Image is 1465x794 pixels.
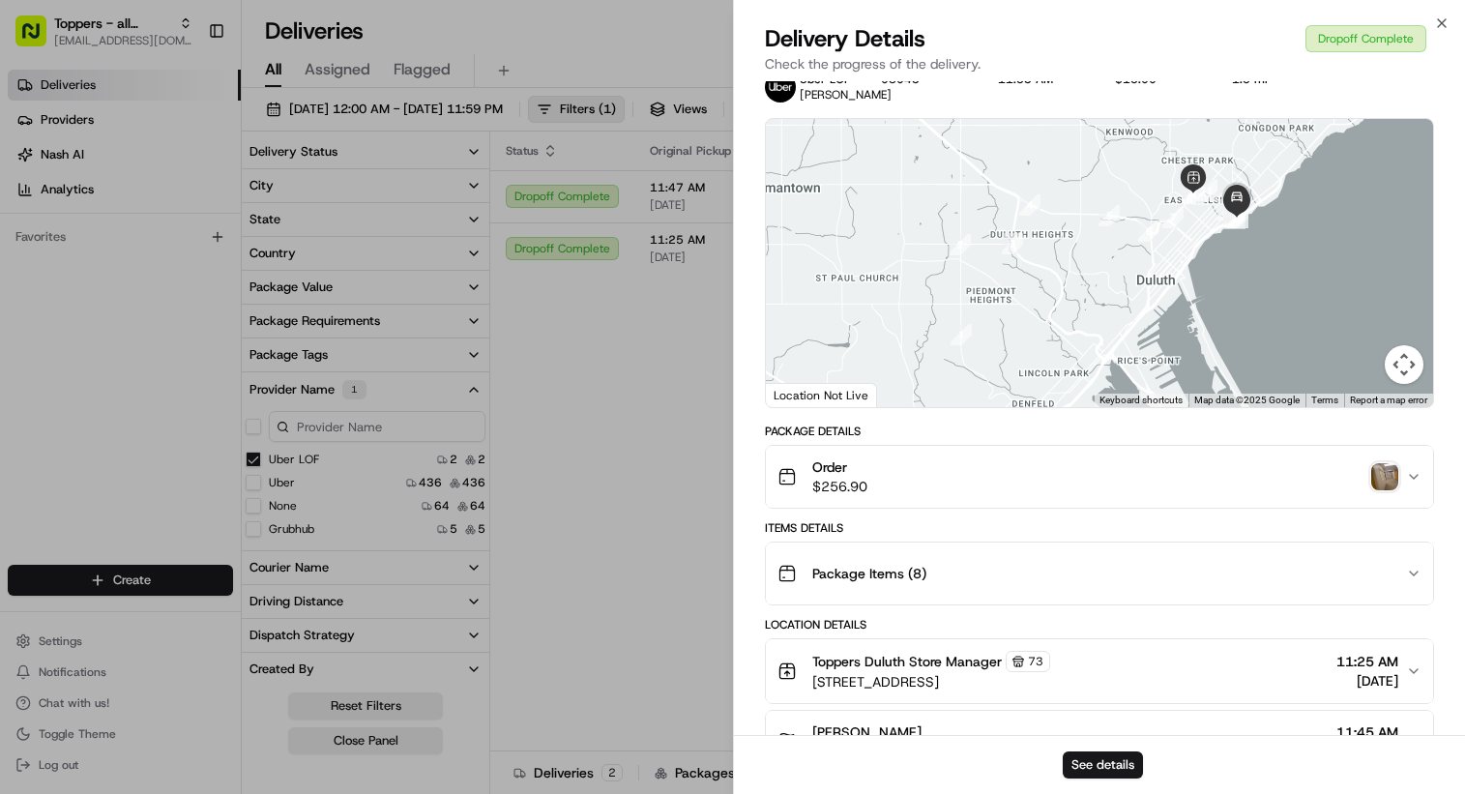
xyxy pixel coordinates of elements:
[765,54,1435,74] p: Check the progress of the delivery.
[192,480,234,494] span: Pylon
[766,383,877,407] div: Location Not Live
[1194,395,1300,405] span: Map data ©2025 Google
[771,382,835,407] img: Google
[136,479,234,494] a: Powered byPylon
[812,477,867,496] span: $256.90
[19,251,124,267] div: Past conversations
[765,424,1435,439] div: Package Details
[19,334,50,365] img: Angelique Valdez
[39,432,148,452] span: Knowledge Base
[19,434,35,450] div: 📗
[765,520,1435,536] div: Items Details
[765,617,1435,632] div: Location Details
[766,446,1434,508] button: Order$256.90photo_proof_of_delivery image
[1099,205,1120,226] div: 5
[766,543,1434,604] button: Package Items (8)
[766,711,1434,773] button: [PERSON_NAME]11:45 AM
[171,352,211,368] span: [DATE]
[812,564,926,583] span: Package Items ( 8 )
[1063,751,1143,779] button: See details
[950,234,971,255] div: 2
[19,185,54,220] img: 1736555255976-a54dd68f-1ca7-489b-9aae-adbdc363a1c4
[19,77,352,108] p: Welcome 👋
[1019,194,1040,216] div: 4
[50,125,319,145] input: Clear
[1223,207,1245,228] div: 13
[87,204,266,220] div: We're available if you need us!
[765,72,796,103] img: uber-new-logo.jpeg
[161,300,167,315] span: •
[87,185,317,204] div: Start new chat
[161,352,167,368] span: •
[1336,652,1398,671] span: 11:25 AM
[300,248,352,271] button: See all
[1385,345,1423,384] button: Map camera controls
[163,434,179,450] div: 💻
[812,457,867,477] span: Order
[1099,394,1183,407] button: Keyboard shortcuts
[1138,221,1159,242] div: 6
[156,425,318,459] a: 💻API Documentation
[1371,463,1398,490] img: photo_proof_of_delivery image
[39,353,54,368] img: 1736555255976-a54dd68f-1ca7-489b-9aae-adbdc363a1c4
[766,639,1434,703] button: Toppers Duluth Store Manager73[STREET_ADDRESS]11:25 AM[DATE]
[171,300,211,315] span: [DATE]
[1311,395,1338,405] a: Terms
[19,19,58,58] img: Nash
[60,352,157,368] span: [PERSON_NAME]
[1227,207,1248,228] div: 16
[41,185,75,220] img: 1738778727109-b901c2ba-d612-49f7-a14d-d897ce62d23f
[1002,233,1023,254] div: 3
[765,23,925,54] span: Delivery Details
[19,281,50,312] img: Aaron Edelman
[1350,395,1427,405] a: Report a map error
[329,191,352,214] button: Start new chat
[951,324,972,345] div: 1
[1224,208,1245,229] div: 15
[800,87,892,103] span: [PERSON_NAME]
[183,432,310,452] span: API Documentation
[1336,671,1398,691] span: [DATE]
[60,300,157,315] span: [PERSON_NAME]
[1028,654,1043,669] span: 73
[812,672,1050,691] span: [STREET_ADDRESS]
[1162,207,1184,228] div: 7
[12,425,156,459] a: 📗Knowledge Base
[1336,722,1398,742] span: 11:45 AM
[771,382,835,407] a: Open this area in Google Maps (opens a new window)
[812,652,1002,671] span: Toppers Duluth Store Manager
[812,722,922,742] span: [PERSON_NAME]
